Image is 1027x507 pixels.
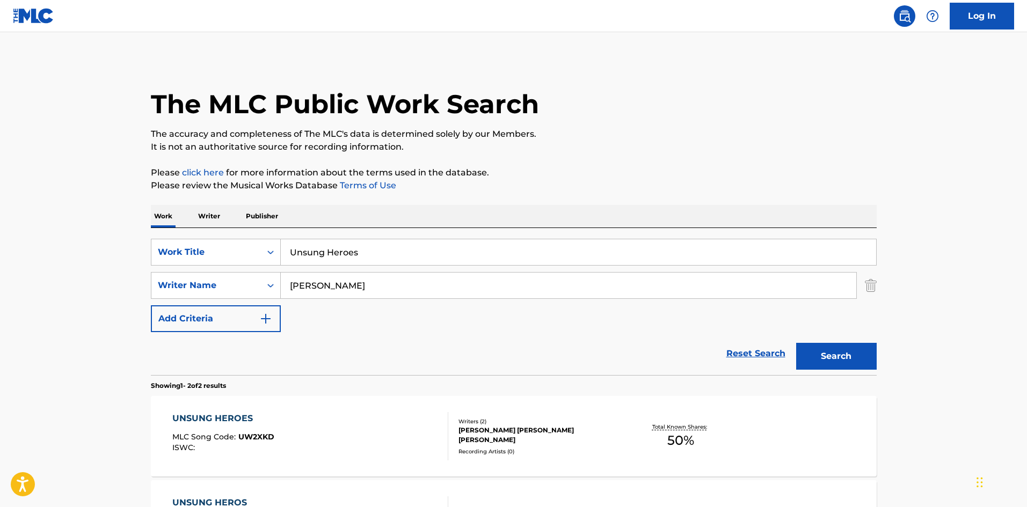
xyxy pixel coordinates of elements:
[973,455,1027,507] iframe: Chat Widget
[151,381,226,391] p: Showing 1 - 2 of 2 results
[172,443,198,452] span: ISWC :
[458,417,621,425] div: Writers ( 2 )
[172,432,238,442] span: MLC Song Code :
[922,5,943,27] div: Help
[243,205,281,227] p: Publisher
[796,343,877,370] button: Search
[721,342,791,365] a: Reset Search
[926,10,939,23] img: help
[151,88,539,120] h1: The MLC Public Work Search
[151,179,877,192] p: Please review the Musical Works Database
[458,447,621,455] div: Recording Artists ( 0 )
[182,167,224,178] a: click here
[151,396,877,476] a: UNSUNG HEROESMLC Song Code:UW2XKDISWC:Writers (2)[PERSON_NAME] [PERSON_NAME] [PERSON_NAME]Recordi...
[338,180,396,190] a: Terms of Use
[865,272,877,299] img: Delete Criterion
[259,312,272,325] img: 9d2ae6d4665cec9f34b9.svg
[894,5,915,27] a: Public Search
[151,305,281,332] button: Add Criteria
[158,279,254,292] div: Writer Name
[667,431,694,450] span: 50 %
[151,128,877,141] p: The accuracy and completeness of The MLC's data is determined solely by our Members.
[172,412,274,425] div: UNSUNG HEROES
[652,423,710,431] p: Total Known Shares:
[151,141,877,153] p: It is not an authoritative source for recording information.
[151,239,877,375] form: Search Form
[977,466,983,498] div: Drag
[238,432,274,442] span: UW2XKD
[950,3,1014,30] a: Log In
[151,205,176,227] p: Work
[158,246,254,259] div: Work Title
[898,10,911,23] img: search
[458,425,621,445] div: [PERSON_NAME] [PERSON_NAME] [PERSON_NAME]
[151,166,877,179] p: Please for more information about the terms used in the database.
[195,205,223,227] p: Writer
[13,8,54,24] img: MLC Logo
